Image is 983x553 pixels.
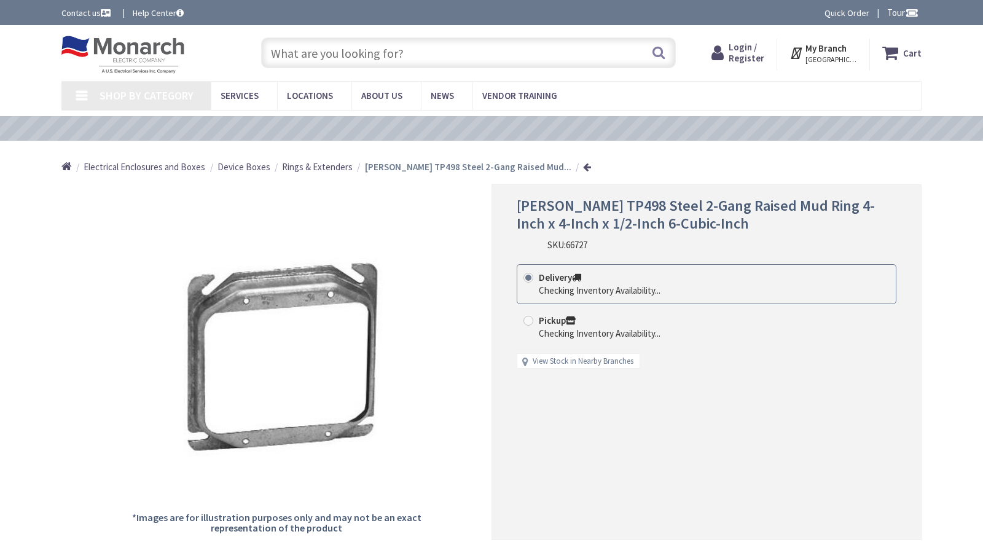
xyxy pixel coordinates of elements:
a: Electrical Enclosures and Boxes [84,160,205,173]
a: Device Boxes [217,160,270,173]
a: Quick Order [824,7,869,19]
span: News [431,90,454,101]
img: Crouse-Hinds TP498 Steel 2-Gang Raised Mud Ring 4-Inch x 4-Inch x 1/2-Inch 6-Cubic-Inch [154,233,399,479]
a: Help Center [133,7,184,19]
div: My Branch [GEOGRAPHIC_DATA], [GEOGRAPHIC_DATA] [789,42,858,64]
span: Services [221,90,259,101]
span: Tour [887,7,918,18]
a: Contact us [61,7,113,19]
a: Login / Register [711,42,764,64]
span: 66727 [566,239,587,251]
div: Checking Inventory Availability... [539,284,660,297]
span: Electrical Enclosures and Boxes [84,161,205,173]
img: Monarch Electric Company [61,36,184,74]
strong: Cart [903,42,922,64]
span: [PERSON_NAME] TP498 Steel 2-Gang Raised Mud Ring 4-Inch x 4-Inch x 1/2-Inch 6-Cubic-Inch [517,196,875,233]
span: Shop By Category [100,88,194,103]
h5: *Images are for illustration purposes only and may not be an exact representation of the product [130,512,423,534]
a: Rings & Extenders [282,160,353,173]
span: Device Boxes [217,161,270,173]
input: What are you looking for? [261,37,676,68]
span: Vendor Training [482,90,557,101]
strong: [PERSON_NAME] TP498 Steel 2-Gang Raised Mud... [365,161,571,173]
strong: Delivery [539,272,581,283]
span: [GEOGRAPHIC_DATA], [GEOGRAPHIC_DATA] [805,55,858,65]
span: About Us [361,90,402,101]
div: SKU: [547,238,587,251]
a: VIEW OUR VIDEO TRAINING LIBRARY [375,122,589,136]
strong: My Branch [805,42,847,54]
span: Login / Register [729,41,764,64]
a: View Stock in Nearby Branches [533,356,633,367]
a: Cart [882,42,922,64]
strong: Pickup [539,315,576,326]
span: Rings & Extenders [282,161,353,173]
span: Locations [287,90,333,101]
div: Checking Inventory Availability... [539,327,660,340]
